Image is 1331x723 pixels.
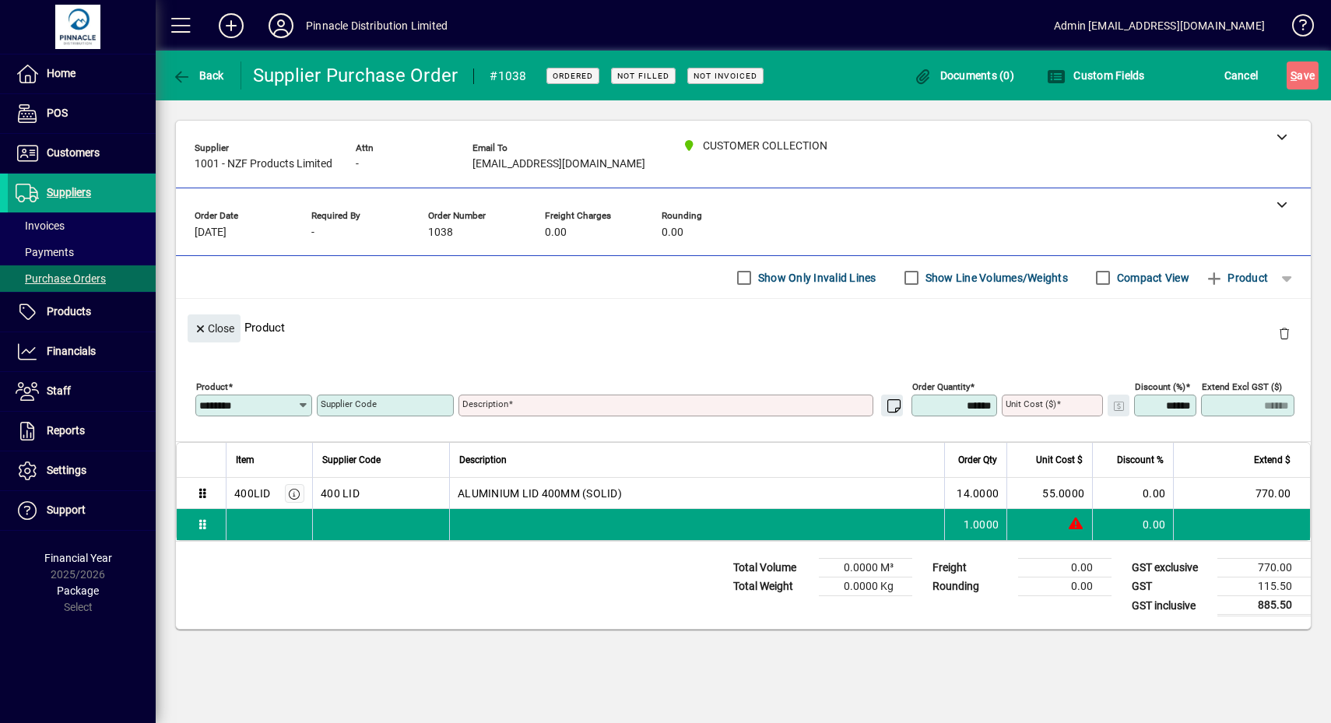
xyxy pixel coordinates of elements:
[1092,509,1173,540] td: 0.00
[8,293,156,332] a: Products
[1217,559,1311,577] td: 770.00
[8,491,156,530] a: Support
[322,451,381,469] span: Supplier Code
[1018,559,1112,577] td: 0.00
[617,71,669,81] span: Not Filled
[47,424,85,437] span: Reports
[196,381,228,392] mat-label: Product
[944,478,1006,509] td: 14.0000
[156,61,241,89] app-page-header-button: Back
[256,12,306,40] button: Profile
[47,107,68,119] span: POS
[8,332,156,371] a: Financials
[1224,63,1259,88] span: Cancel
[194,316,234,342] span: Close
[1217,596,1311,616] td: 885.50
[1006,478,1092,509] td: 55.0000
[1092,478,1173,509] td: 0.00
[172,69,224,82] span: Back
[458,486,622,501] span: ALUMINIUM LID 400MM (SOLID)
[47,67,76,79] span: Home
[1280,3,1312,54] a: Knowledge Base
[47,384,71,397] span: Staff
[321,398,377,409] mat-label: Supplier Code
[1266,326,1303,340] app-page-header-button: Delete
[1117,451,1164,469] span: Discount %
[8,94,156,133] a: POS
[1124,577,1217,596] td: GST
[1135,381,1185,392] mat-label: Discount (%)
[312,478,449,509] td: 400 LID
[944,509,1006,540] td: 1.0000
[306,13,448,38] div: Pinnacle Distribution Limited
[1006,398,1056,409] mat-label: Unit Cost ($)
[490,64,526,89] div: #1038
[8,54,156,93] a: Home
[1173,478,1310,509] td: 770.00
[253,63,458,88] div: Supplier Purchase Order
[925,577,1018,596] td: Rounding
[8,265,156,292] a: Purchase Orders
[47,186,91,198] span: Suppliers
[1114,270,1189,286] label: Compact View
[662,226,683,239] span: 0.00
[16,246,74,258] span: Payments
[725,577,819,596] td: Total Weight
[909,61,1018,89] button: Documents (0)
[188,314,241,342] button: Close
[428,226,453,239] span: 1038
[1124,559,1217,577] td: GST exclusive
[545,226,567,239] span: 0.00
[57,584,99,597] span: Package
[8,451,156,490] a: Settings
[168,61,228,89] button: Back
[8,372,156,411] a: Staff
[8,134,156,173] a: Customers
[8,239,156,265] a: Payments
[195,226,227,239] span: [DATE]
[356,158,359,170] span: -
[8,412,156,451] a: Reports
[472,158,645,170] span: [EMAIL_ADDRESS][DOMAIN_NAME]
[206,12,256,40] button: Add
[47,345,96,357] span: Financials
[16,272,106,285] span: Purchase Orders
[16,219,65,232] span: Invoices
[913,69,1014,82] span: Documents (0)
[47,146,100,159] span: Customers
[1291,63,1315,88] span: ave
[925,559,1018,577] td: Freight
[1124,596,1217,616] td: GST inclusive
[1047,69,1145,82] span: Custom Fields
[1202,381,1282,392] mat-label: Extend excl GST ($)
[694,71,757,81] span: Not Invoiced
[1254,451,1291,469] span: Extend $
[1018,577,1112,596] td: 0.00
[311,226,314,239] span: -
[958,451,997,469] span: Order Qty
[176,299,1311,356] div: Product
[819,577,912,596] td: 0.0000 Kg
[755,270,876,286] label: Show Only Invalid Lines
[1217,577,1311,596] td: 115.50
[47,504,86,516] span: Support
[8,212,156,239] a: Invoices
[44,552,112,564] span: Financial Year
[912,381,970,392] mat-label: Order Quantity
[234,486,271,501] div: 400LID
[462,398,508,409] mat-label: Description
[236,451,255,469] span: Item
[1287,61,1319,89] button: Save
[819,559,912,577] td: 0.0000 M³
[459,451,507,469] span: Description
[1054,13,1265,38] div: Admin [EMAIL_ADDRESS][DOMAIN_NAME]
[922,270,1068,286] label: Show Line Volumes/Weights
[725,559,819,577] td: Total Volume
[195,158,332,170] span: 1001 - NZF Products Limited
[184,321,244,335] app-page-header-button: Close
[47,464,86,476] span: Settings
[1291,69,1297,82] span: S
[1043,61,1149,89] button: Custom Fields
[1220,61,1263,89] button: Cancel
[1266,314,1303,352] button: Delete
